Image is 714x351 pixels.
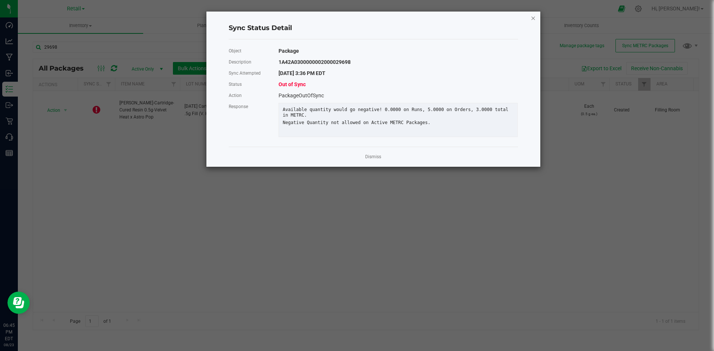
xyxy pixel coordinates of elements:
div: Sync Attempted [223,68,273,79]
iframe: Resource center [7,292,30,314]
div: Status [223,79,273,90]
div: Action [223,90,273,101]
div: [DATE] 3:36 PM EDT [273,68,523,79]
div: Available quantity would go negative! 0.0000 on Runs, 5.0000 on Orders, 3.0000 total in METRC. [277,107,519,118]
div: Response [223,101,273,112]
button: Close [531,13,536,22]
div: Package [273,45,523,56]
div: 1A42A0300000002000029698 [273,56,523,68]
div: Object [223,45,273,56]
h4: Sync Status Detail [229,23,518,33]
div: Negative Quantity not allowed on Active METRC Packages. [277,120,519,126]
div: PackageOutOfSync [273,90,523,101]
div: Description [223,56,273,68]
a: Dismiss [365,154,381,160]
span: Out of Sync [279,81,306,87]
